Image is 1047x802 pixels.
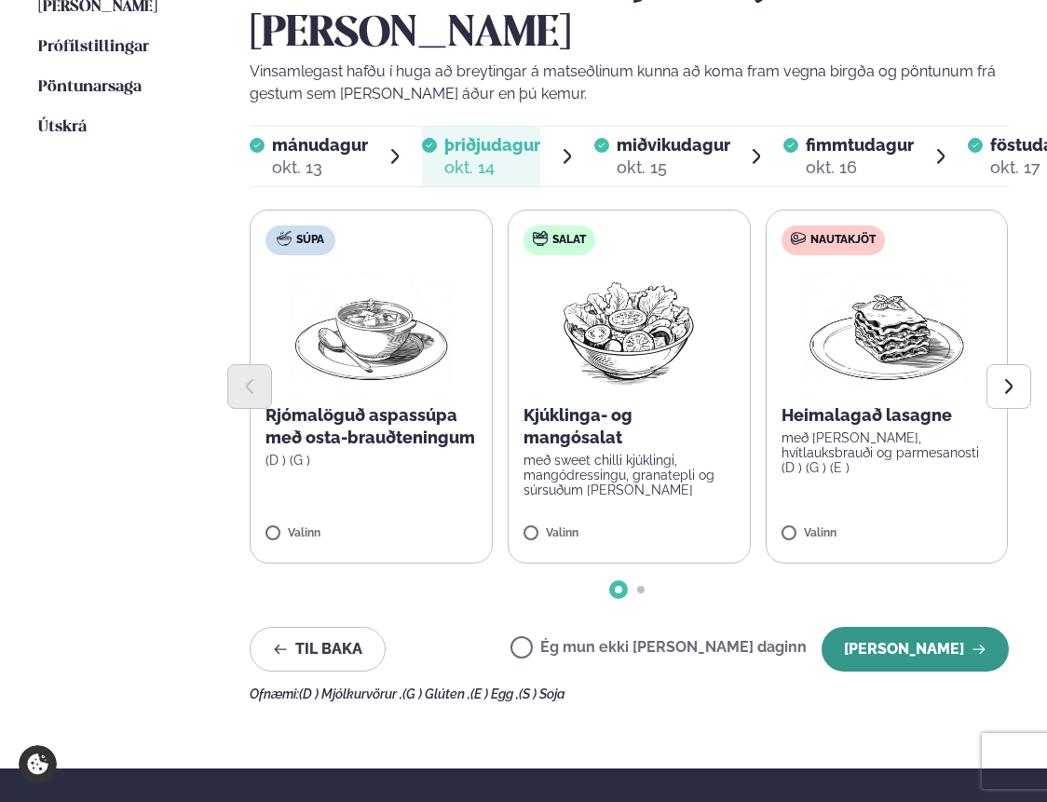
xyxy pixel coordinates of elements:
[272,135,368,155] span: mánudagur
[38,79,142,95] span: Pöntunarsaga
[444,135,540,155] span: þriðjudagur
[552,233,586,248] span: Salat
[782,404,993,427] p: Heimalagað lasagne
[290,270,454,389] img: Soup.png
[250,61,1009,105] p: Vinsamlegast hafðu í huga að breytingar á matseðlinum kunna að koma fram vegna birgða og pöntunum...
[19,745,57,783] a: Cookie settings
[986,364,1031,409] button: Next slide
[402,686,470,701] span: (G ) Glúten ,
[617,156,730,179] div: okt. 15
[637,586,645,593] span: Go to slide 2
[519,686,565,701] span: (S ) Soja
[523,453,735,497] p: með sweet chilli kjúklingi, mangódressingu, granatepli og súrsuðum [PERSON_NAME]
[782,430,993,475] p: með [PERSON_NAME], hvítlauksbrauði og parmesanosti (D ) (G ) (E )
[38,36,149,59] a: Prófílstillingar
[250,686,1009,701] div: Ofnæmi:
[806,135,914,155] span: fimmtudagur
[265,453,477,468] p: (D ) (G )
[805,270,969,389] img: Lasagna.png
[38,119,87,135] span: Útskrá
[806,156,914,179] div: okt. 16
[38,116,87,139] a: Útskrá
[615,586,622,593] span: Go to slide 1
[822,627,1009,672] button: [PERSON_NAME]
[296,233,324,248] span: Súpa
[547,270,712,389] img: Salad.png
[227,364,272,409] button: Previous slide
[272,156,368,179] div: okt. 13
[265,404,477,449] p: Rjómalöguð aspassúpa með osta-brauðteningum
[38,76,142,99] a: Pöntunarsaga
[810,233,876,248] span: Nautakjöt
[791,231,806,246] img: beef.svg
[533,231,548,246] img: salad.svg
[38,39,149,55] span: Prófílstillingar
[299,686,402,701] span: (D ) Mjólkurvörur ,
[617,135,730,155] span: miðvikudagur
[470,686,519,701] span: (E ) Egg ,
[277,231,292,246] img: soup.svg
[444,156,540,179] div: okt. 14
[250,627,386,672] button: Til baka
[523,404,735,449] p: Kjúklinga- og mangósalat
